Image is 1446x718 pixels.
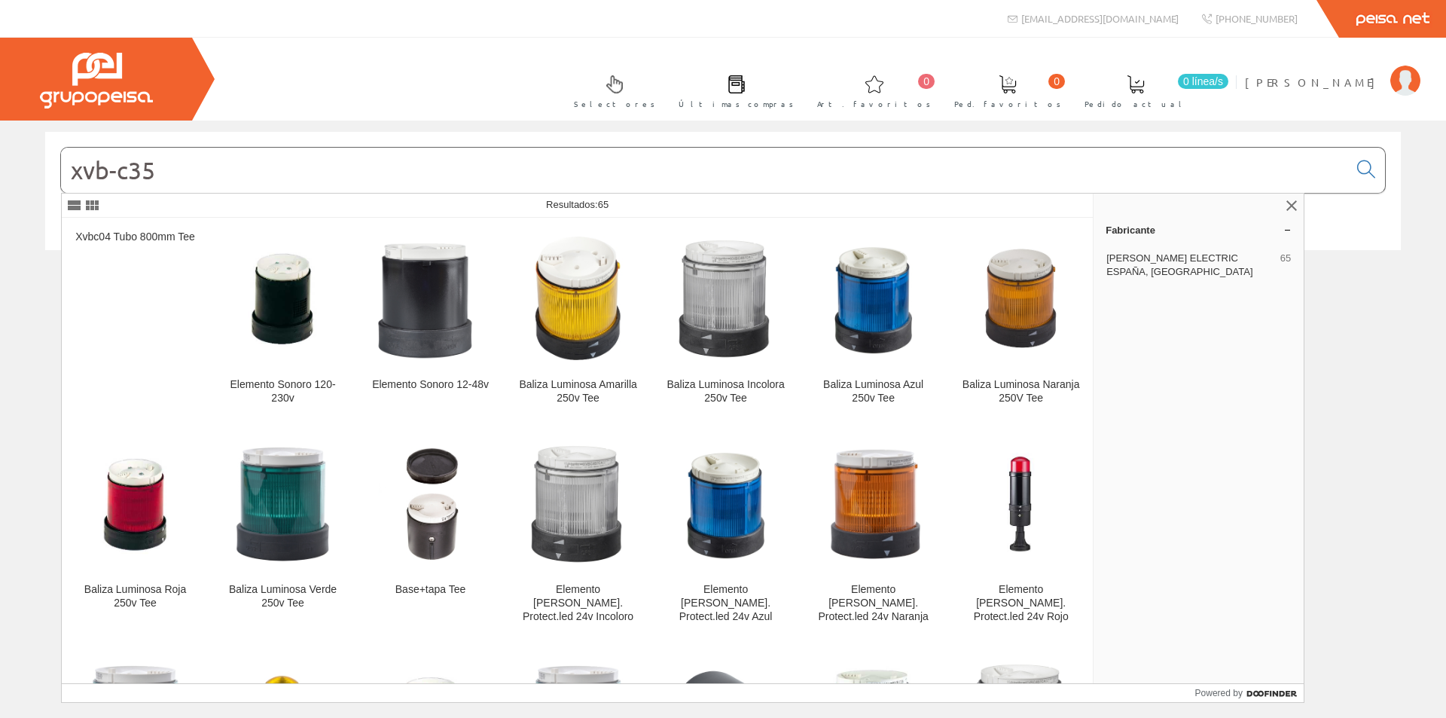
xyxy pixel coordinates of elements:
div: Elemento [PERSON_NAME]. Protect.led 24v Rojo [959,583,1082,624]
a: Fabricante [1094,218,1304,242]
img: Baliza Luminosa Roja 250v Tee [74,442,197,565]
img: Baliza Luminosa Naranja 250V Tee [959,237,1082,359]
div: Elemento [PERSON_NAME]. Protect.led 24v Azul [664,583,787,624]
img: Baliza Luminosa Amarilla 250v Tee [517,237,639,359]
img: Baliza Luminosa Incolora 250v Tee [664,237,787,359]
img: Baliza Luminosa Azul 250v Tee [812,237,935,359]
a: Elemento Lum. Protect.led 24v Rojo Elemento [PERSON_NAME]. Protect.led 24v Rojo [947,423,1094,641]
img: Elemento Sonoro 12-48v [369,237,492,359]
input: Buscar... [61,148,1348,193]
div: Baliza Luminosa Naranja 250V Tee [959,378,1082,405]
a: Elemento Lum. Protect.led 24v Azul Elemento [PERSON_NAME]. Protect.led 24v Azul [652,423,799,641]
div: Baliza Luminosa Amarilla 250v Tee [517,378,639,405]
a: Elemento Lum. Protect.led 24v Incoloro Elemento [PERSON_NAME]. Protect.led 24v Incoloro [505,423,651,641]
img: Baliza Luminosa Verde 250v Tee [221,442,344,565]
span: Pedido actual [1084,96,1187,112]
div: Elemento Sonoro 12-48v [369,378,492,392]
span: [PERSON_NAME] [1245,75,1383,90]
img: Elemento Lum. Protect.led 24v Incoloro [517,442,639,565]
a: Baliza Luminosa Incolora 250v Tee Baliza Luminosa Incolora 250v Tee [652,218,799,423]
a: Elemento Lum. Protect.led 24v Naranja Elemento [PERSON_NAME]. Protect.led 24v Naranja [800,423,947,641]
div: Base+tapa Tee [369,583,492,597]
div: Baliza Luminosa Incolora 250v Tee [664,378,787,405]
a: Elemento Sonoro 12-48v Elemento Sonoro 12-48v [357,218,504,423]
div: Xvbc04 Tubo 800mm Tee [74,231,197,244]
img: Elemento Lum. Protect.led 24v Azul [664,442,787,565]
span: Art. favoritos [817,96,931,112]
a: Baliza Luminosa Amarilla 250v Tee Baliza Luminosa Amarilla 250v Tee [505,218,651,423]
div: Elemento [PERSON_NAME]. Protect.led 24v Naranja [812,583,935,624]
a: Baliza Luminosa Roja 250v Tee Baliza Luminosa Roja 250v Tee [62,423,209,641]
img: Grupo Peisa [40,53,153,108]
a: Últimas compras [664,63,801,118]
span: Selectores [574,96,655,112]
div: Elemento Sonoro 120-230v [221,378,344,405]
a: Base+tapa Tee Base+tapa Tee [357,423,504,641]
a: [PERSON_NAME] [1245,63,1420,77]
span: Powered by [1195,686,1243,700]
span: [EMAIL_ADDRESS][DOMAIN_NAME] [1021,12,1179,25]
img: Elemento Sonoro 120-230v [221,237,344,359]
a: Elemento Sonoro 120-230v Elemento Sonoro 120-230v [209,218,356,423]
div: Elemento [PERSON_NAME]. Protect.led 24v Incoloro [517,583,639,624]
img: Base+tapa Tee [369,442,492,565]
span: 65 [1280,252,1291,279]
span: Ped. favoritos [954,96,1061,112]
div: © Grupo Peisa [45,269,1401,282]
span: 0 línea/s [1178,74,1228,89]
a: Powered by [1195,684,1304,702]
div: Baliza Luminosa Verde 250v Tee [221,583,344,610]
span: 65 [598,199,609,210]
a: Baliza Luminosa Naranja 250V Tee Baliza Luminosa Naranja 250V Tee [947,218,1094,423]
span: 0 [1048,74,1065,89]
a: Baliza Luminosa Azul 250v Tee Baliza Luminosa Azul 250v Tee [800,218,947,423]
span: [PERSON_NAME] ELECTRIC ESPAÑA, [GEOGRAPHIC_DATA] [1106,252,1274,279]
img: Elemento Lum. Protect.led 24v Rojo [959,442,1082,565]
img: Elemento Lum. Protect.led 24v Naranja [812,442,935,565]
span: 0 [918,74,935,89]
span: [PHONE_NUMBER] [1216,12,1298,25]
span: Últimas compras [679,96,794,112]
span: Resultados: [546,199,609,210]
div: Baliza Luminosa Roja 250v Tee [74,583,197,610]
a: Selectores [559,63,663,118]
a: Xvbc04 Tubo 800mm Tee [62,218,209,423]
a: Baliza Luminosa Verde 250v Tee Baliza Luminosa Verde 250v Tee [209,423,356,641]
div: Baliza Luminosa Azul 250v Tee [812,378,935,405]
